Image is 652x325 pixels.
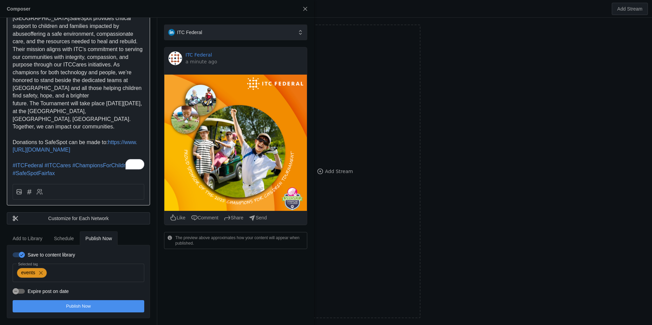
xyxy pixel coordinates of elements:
[164,75,307,211] img: undefined
[7,212,150,225] button: Customize for Each Network
[249,214,267,221] li: Send
[13,170,55,176] span: #SafeSpotFairfax
[13,139,108,145] span: Donations to SafeSpot can be made to:
[224,214,243,221] li: Share
[72,162,131,168] span: #ChampionsForChildren
[170,214,186,221] li: Like
[25,288,69,295] label: Expire post on date
[7,5,30,12] div: Composer
[13,300,144,312] button: Publish Now
[13,162,43,168] span: #ITCFederal
[86,236,112,241] span: Publish Now
[18,261,38,267] mat-label: Selected tag
[168,51,182,65] img: cache
[612,3,648,15] button: Add Stream
[12,215,145,222] div: Customize for Each Network
[54,236,74,241] span: Schedule
[186,58,217,65] a: a minute ago
[13,236,42,241] span: Add to Library
[325,168,353,175] div: Add Stream
[25,251,75,258] label: Save to content library
[617,5,642,12] span: Add Stream
[66,303,91,310] span: Publish Now
[21,269,35,277] span: events
[191,214,219,221] li: Comment
[44,162,71,168] span: #ITCCares
[186,51,212,58] a: ITC Federal
[175,235,304,246] p: The preview above approximates how your content will appear when published.
[177,29,202,36] span: ITC Federal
